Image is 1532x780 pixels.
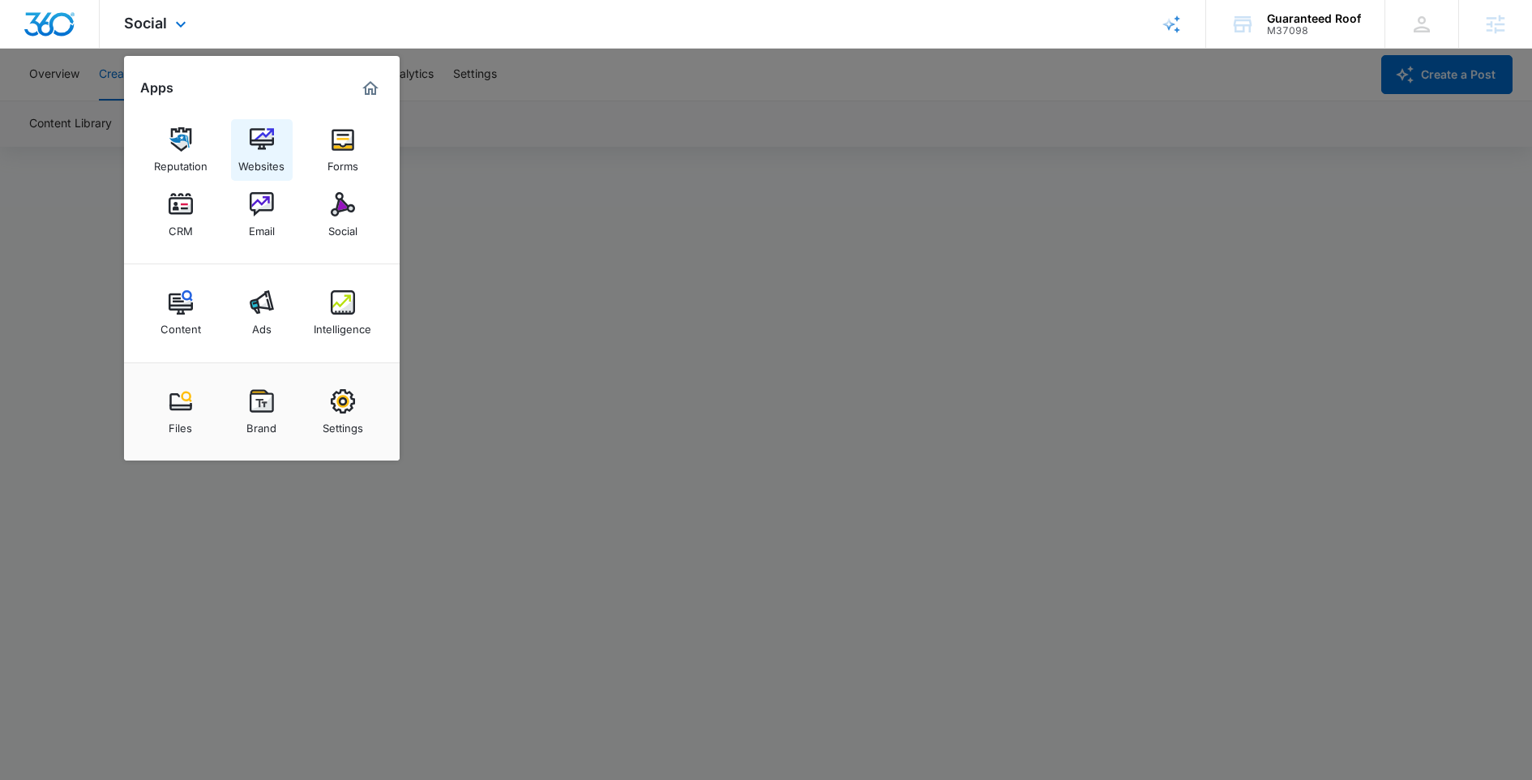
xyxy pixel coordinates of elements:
[1267,12,1361,25] div: account name
[150,184,212,246] a: CRM
[231,381,293,443] a: Brand
[312,119,374,181] a: Forms
[249,216,275,238] div: Email
[323,414,363,435] div: Settings
[231,119,293,181] a: Websites
[328,216,357,238] div: Social
[314,315,371,336] div: Intelligence
[238,152,285,173] div: Websites
[312,184,374,246] a: Social
[1267,25,1361,36] div: account id
[246,414,276,435] div: Brand
[169,414,192,435] div: Files
[150,381,212,443] a: Files
[231,184,293,246] a: Email
[169,216,193,238] div: CRM
[327,152,358,173] div: Forms
[140,80,173,96] h2: Apps
[124,15,167,32] span: Social
[150,282,212,344] a: Content
[154,152,208,173] div: Reputation
[312,381,374,443] a: Settings
[160,315,201,336] div: Content
[231,282,293,344] a: Ads
[150,119,212,181] a: Reputation
[357,75,383,101] a: Marketing 360® Dashboard
[252,315,272,336] div: Ads
[312,282,374,344] a: Intelligence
